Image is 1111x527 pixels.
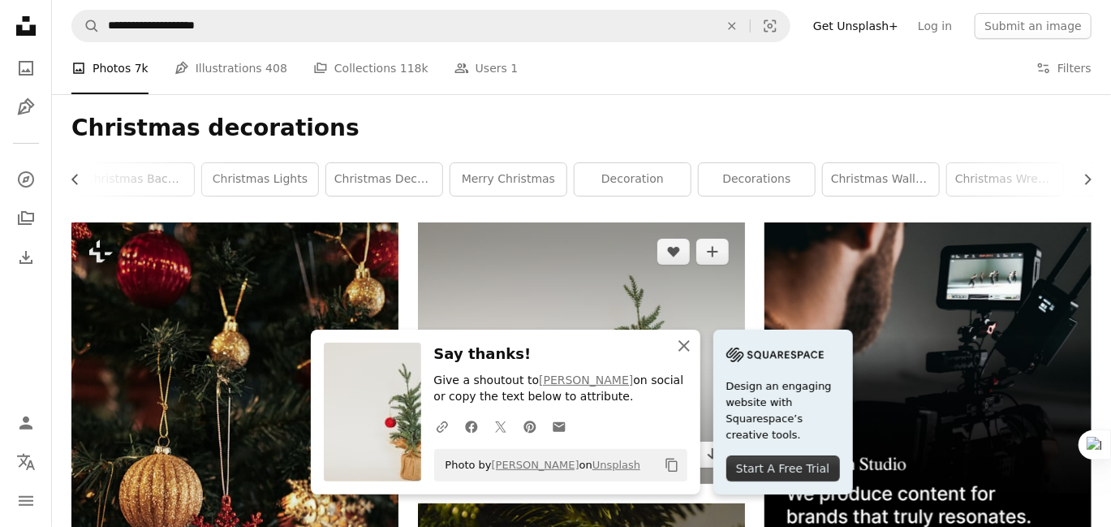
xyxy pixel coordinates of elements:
[265,59,287,77] span: 408
[10,91,42,123] a: Illustrations
[400,59,428,77] span: 118k
[313,42,428,94] a: Collections 118k
[454,42,519,94] a: Users 1
[592,459,640,471] a: Unsplash
[10,10,42,45] a: Home — Unsplash
[699,163,815,196] a: decorations
[726,456,840,482] div: Start A Free Trial
[71,114,1092,143] h1: Christmas decorations
[450,163,566,196] a: merry christmas
[418,222,745,484] img: a small christmas tree with a red ornament on top of it
[10,202,42,235] a: Collections
[823,163,939,196] a: christmas wallpaper
[539,374,633,387] a: [PERSON_NAME]
[726,378,840,443] span: Design an engaging website with Squarespace’s creative tools.
[326,163,442,196] a: christmas decoration
[575,163,691,196] a: decoration
[658,451,686,479] button: Copy to clipboard
[71,163,90,196] button: scroll list to the left
[714,11,750,41] button: Clear
[72,11,100,41] button: Search Unsplash
[510,59,518,77] span: 1
[71,10,790,42] form: Find visuals sitewide
[713,330,853,495] a: Design an engaging website with Squarespace’s creative tools.Start A Free Trial
[10,241,42,274] a: Download History
[726,343,824,367] img: file-1705255347840-230a6ab5bca9image
[947,163,1063,196] a: christmas wreath
[10,446,42,478] button: Language
[10,163,42,196] a: Explore
[202,163,318,196] a: christmas lights
[437,452,641,478] span: Photo by on
[657,239,690,265] button: Like
[457,410,486,443] a: Share on Facebook
[78,163,194,196] a: christmas background
[434,343,687,366] h3: Say thanks!
[545,410,574,443] a: Share over email
[751,11,790,41] button: Visual search
[10,485,42,517] button: Menu
[975,13,1092,39] button: Submit an image
[803,13,908,39] a: Get Unsplash+
[10,52,42,84] a: Photos
[434,373,687,405] p: Give a shoutout to on social or copy the text below to attribute.
[486,410,515,443] a: Share on Twitter
[908,13,962,39] a: Log in
[492,459,579,471] a: [PERSON_NAME]
[515,410,545,443] a: Share on Pinterest
[1036,42,1092,94] button: Filters
[1073,163,1092,196] button: scroll list to the right
[174,42,287,94] a: Illustrations 408
[71,460,398,475] a: a christmas tree decorated with ornaments
[10,407,42,439] a: Log in / Sign up
[696,239,729,265] button: Add to Collection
